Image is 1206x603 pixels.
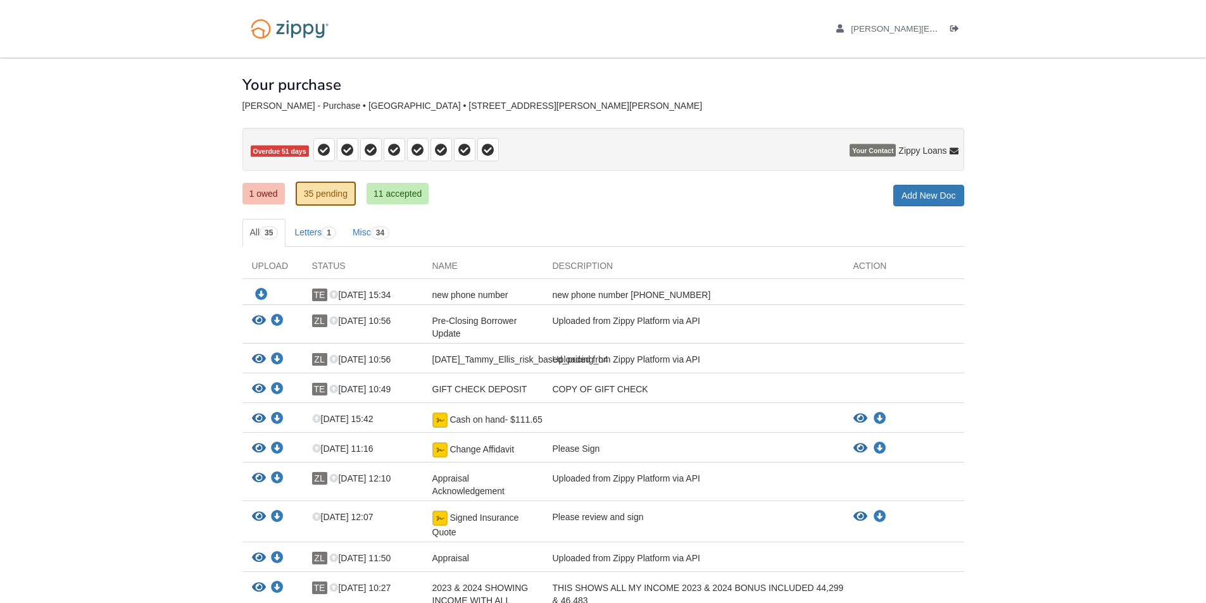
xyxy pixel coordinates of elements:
a: Download Signed Insurance Quote [271,513,284,523]
span: [DATE] 10:56 [329,354,391,364]
a: Download Cash on hand- $111.65 [271,414,284,425]
a: Letters [287,219,344,247]
span: GIFT CHECK DEPOSIT [432,384,527,394]
a: Download GIFT CHECK DEPOSIT [271,385,284,395]
span: Overdue 51 days [251,146,309,158]
span: [DATE]_Tammy_Ellis_risk_based_pricing_h4 [432,354,608,364]
span: ZL [312,472,327,485]
span: Cash on hand- $111.65 [449,414,542,425]
span: [DATE] 12:07 [312,512,374,522]
a: Misc [345,219,397,247]
div: Description [543,259,844,278]
span: 1 [322,227,336,239]
a: Download 08-29-2025_Tammy_Ellis_risk_based_pricing_h4 [271,355,284,365]
button: View Cash on hand- $111.65 [853,413,867,425]
span: TE [312,581,327,594]
span: TE [312,383,327,395]
a: 35 pending [296,182,356,206]
a: Add New Doc [893,185,964,206]
span: 35 [260,227,278,239]
div: Uploaded from Zippy Platform via API [543,472,844,497]
h1: Your purchase [242,77,341,93]
a: Download Change Affidavit [874,444,886,454]
a: 1 owed [242,183,285,204]
span: 34 [371,227,389,239]
span: Change Affidavit [449,444,514,454]
span: [DATE] 10:27 [329,583,391,593]
span: tammy.vestal@yahoo.com [851,24,1136,34]
img: Document fully signed [432,442,448,457]
button: View Appraisal [252,552,266,565]
div: Uploaded from Zippy Platform via API [543,353,844,370]
div: Please review and sign [543,511,844,538]
div: Action [844,259,964,278]
span: Zippy Loans [898,144,946,157]
span: [DATE] 10:56 [329,316,391,326]
div: Please Sign [543,442,844,459]
a: edit profile [836,24,1137,37]
a: Download 2023 & 2024 SHOWING INCOME WITH ALL BONUS [271,583,284,594]
span: [DATE] 15:42 [312,414,374,424]
span: Signed Insurance Quote [432,513,519,537]
button: View Signed Insurance Quote [252,511,266,524]
span: [DATE] 15:34 [329,290,391,300]
button: View Change Affidavit [853,442,867,455]
span: Your Contact [850,144,896,157]
span: Pre-Closing Borrower Update [432,316,517,339]
img: Logo [242,13,337,45]
span: [DATE] 10:49 [329,384,391,394]
button: View 2023 & 2024 SHOWING INCOME WITH ALL BONUS [252,581,266,595]
span: new phone number [432,290,508,300]
button: View Change Affidavit [252,442,266,456]
div: Name [423,259,543,278]
span: [DATE] 11:16 [312,444,374,454]
a: Log out [950,24,964,37]
a: All35 [242,219,286,247]
a: Download Cash on hand- $111.65 [874,414,886,424]
div: Uploaded from Zippy Platform via API [543,314,844,340]
button: View Signed Insurance Quote [853,511,867,523]
span: [DATE] 11:50 [329,553,391,563]
span: ZL [312,314,327,327]
span: [DATE] 12:10 [329,473,391,483]
span: TE [312,289,327,301]
img: Document fully signed [432,511,448,526]
button: View GIFT CHECK DEPOSIT [252,383,266,396]
button: View Appraisal Acknowledgement [252,472,266,485]
button: View Pre-Closing Borrower Update [252,314,266,328]
a: Download Signed Insurance Quote [874,512,886,522]
div: new phone number [PHONE_NUMBER] [543,289,844,301]
div: [PERSON_NAME] - Purchase • [GEOGRAPHIC_DATA] • [STREET_ADDRESS][PERSON_NAME][PERSON_NAME] [242,101,964,111]
img: Document fully signed [432,413,448,428]
a: Download Appraisal Acknowledgement [271,474,284,484]
div: Uploaded from Zippy Platform via API [543,552,844,568]
button: View 08-29-2025_Tammy_Ellis_risk_based_pricing_h4 [252,353,266,366]
div: Status [303,259,423,278]
div: Upload [242,259,303,278]
span: ZL [312,552,327,564]
a: Download Change Affidavit [271,444,284,454]
div: COPY OF GIFT CHECK [543,383,844,399]
span: ZL [312,353,327,366]
span: Appraisal [432,553,469,563]
a: 11 accepted [367,183,429,204]
a: Download Pre-Closing Borrower Update [271,316,284,326]
button: View Cash on hand- $111.65 [252,413,266,426]
a: Download Appraisal [271,554,284,564]
span: Appraisal Acknowledgement [432,473,505,496]
a: Download new phone number [255,290,268,300]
